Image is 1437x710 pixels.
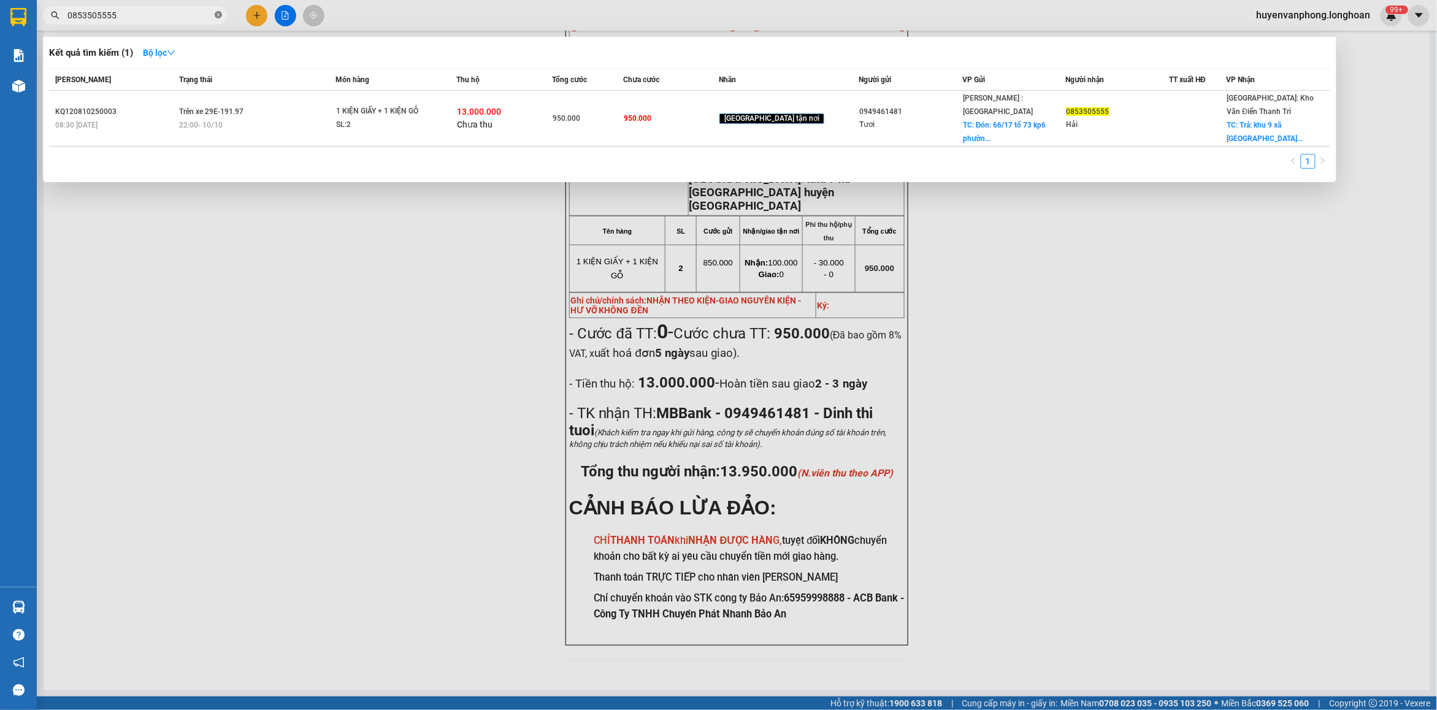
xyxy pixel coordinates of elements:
[624,75,660,84] span: Chưa cước
[963,121,1046,143] span: TC: Đón: 66/17 tổ 73 kp6 phườn...
[457,120,492,129] span: Chưa thu
[860,105,962,118] div: 0949461481
[12,601,25,614] img: warehouse-icon
[336,105,428,118] div: 1 KIỆN GIẤY + 1 KIỆN GỖ
[859,75,892,84] span: Người gửi
[13,684,25,696] span: message
[1067,107,1109,116] span: 0853505555
[1301,155,1315,168] a: 1
[860,118,962,131] div: Tươi
[719,75,736,84] span: Nhãn
[1319,157,1327,164] span: right
[55,105,176,118] div: KQ120810250003
[167,48,175,57] span: down
[1066,75,1105,84] span: Người nhận
[180,107,244,116] span: Trên xe 29E-191.97
[624,114,652,123] span: 950.000
[1227,75,1255,84] span: VP Nhận
[719,113,824,124] span: [GEOGRAPHIC_DATA] tận nơi
[13,657,25,668] span: notification
[215,11,222,18] span: close-circle
[336,118,428,132] div: SL: 2
[1290,157,1297,164] span: left
[10,8,26,26] img: logo-vxr
[1227,121,1303,143] span: TC: Trả: khu 9 xã [GEOGRAPHIC_DATA]...
[67,9,212,22] input: Tìm tên, số ĐT hoặc mã đơn
[553,114,580,123] span: 950.000
[12,80,25,93] img: warehouse-icon
[1316,154,1330,169] button: right
[552,75,587,84] span: Tổng cước
[335,75,369,84] span: Món hàng
[1286,154,1301,169] button: left
[51,11,59,20] span: search
[55,121,98,129] span: 08:30 [DATE]
[12,49,25,62] img: solution-icon
[13,629,25,641] span: question-circle
[215,10,222,21] span: close-circle
[1301,154,1316,169] li: 1
[180,75,213,84] span: Trạng thái
[49,47,133,59] h3: Kết quả tìm kiếm ( 1 )
[457,107,501,116] span: 13.000.000
[55,75,111,84] span: [PERSON_NAME]
[1316,154,1330,169] li: Next Page
[1286,154,1301,169] li: Previous Page
[180,121,223,129] span: 22:00 - 10/10
[1067,118,1169,131] div: Hải
[133,43,185,63] button: Bộ lọcdown
[143,48,175,58] strong: Bộ lọc
[1227,94,1314,116] span: [GEOGRAPHIC_DATA]: Kho Văn Điển Thanh Trì
[1170,75,1206,84] span: TT xuất HĐ
[456,75,480,84] span: Thu hộ
[963,94,1033,116] span: [PERSON_NAME] : [GEOGRAPHIC_DATA]
[962,75,985,84] span: VP Gửi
